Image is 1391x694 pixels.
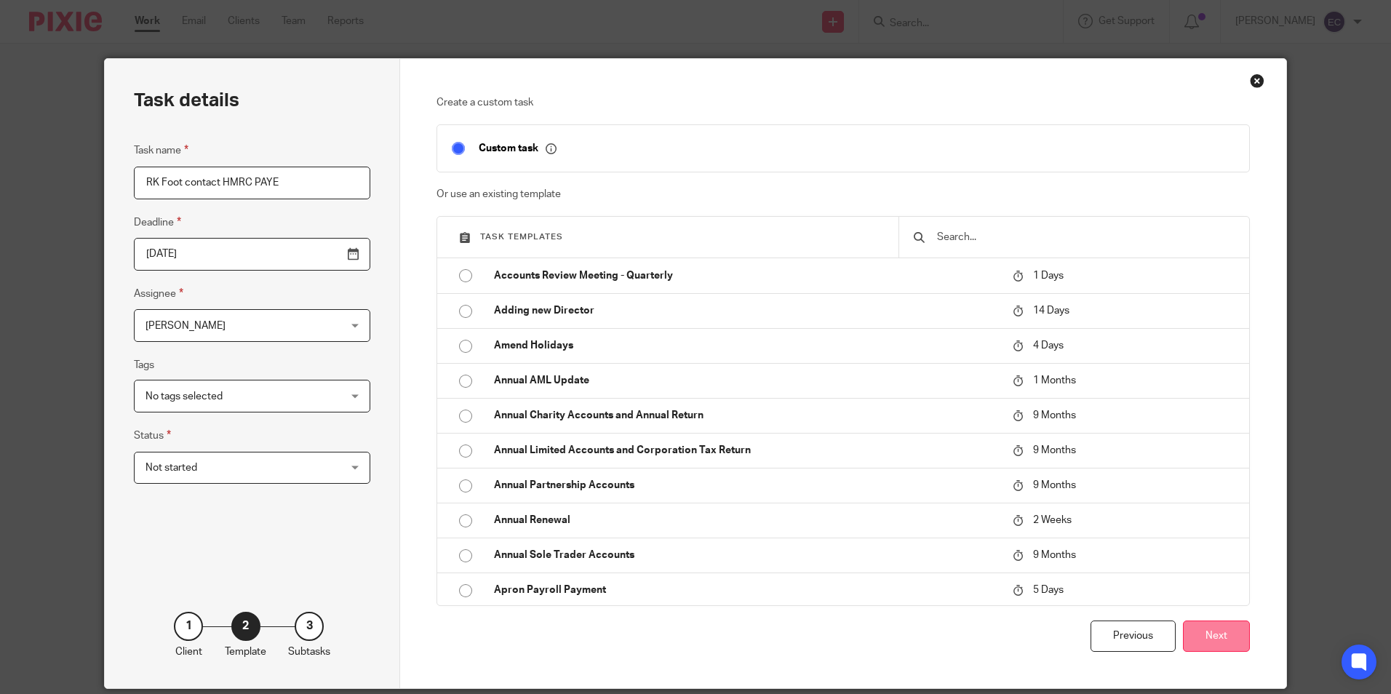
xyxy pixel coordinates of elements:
h2: Task details [134,88,239,113]
p: Custom task [479,142,557,155]
p: Annual Sole Trader Accounts [494,548,998,562]
p: Annual Charity Accounts and Annual Return [494,408,998,423]
span: 1 Months [1033,375,1076,386]
div: 1 [174,612,203,641]
input: Pick a date [134,238,370,271]
p: Client [175,645,202,659]
span: 9 Months [1033,445,1076,455]
span: 9 Months [1033,410,1076,420]
button: Next [1183,621,1250,652]
p: Annual AML Update [494,373,998,388]
span: Task templates [480,233,563,241]
span: 1 Days [1033,271,1064,281]
label: Task name [134,142,188,159]
div: 2 [231,612,260,641]
div: 3 [295,612,324,641]
span: 4 Days [1033,340,1064,351]
label: Assignee [134,285,183,302]
span: 5 Days [1033,585,1064,595]
p: Apron Payroll Payment [494,583,998,597]
p: Annual Limited Accounts and Corporation Tax Return [494,443,998,458]
span: 9 Months [1033,550,1076,560]
p: Amend Holidays [494,338,998,353]
p: Subtasks [288,645,330,659]
span: 14 Days [1033,306,1069,316]
p: Accounts Review Meeting - Quarterly [494,268,998,283]
div: Close this dialog window [1250,73,1264,88]
label: Status [134,427,171,444]
p: Adding new Director [494,303,998,318]
label: Tags [134,358,154,372]
label: Deadline [134,214,181,231]
p: Annual Renewal [494,513,998,527]
p: Template [225,645,266,659]
span: No tags selected [146,391,223,402]
input: Task name [134,167,370,199]
p: Annual Partnership Accounts [494,478,998,492]
p: Create a custom task [437,95,1249,110]
p: Or use an existing template [437,187,1249,202]
span: Not started [146,463,197,473]
div: Previous [1091,621,1176,652]
span: [PERSON_NAME] [146,321,226,331]
span: 9 Months [1033,480,1076,490]
input: Search... [936,229,1235,245]
span: 2 Weeks [1033,515,1072,525]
